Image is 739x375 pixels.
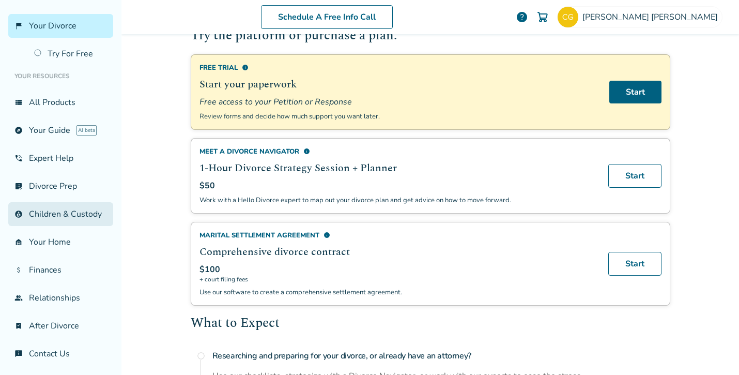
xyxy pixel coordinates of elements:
[14,294,23,302] span: group
[242,64,249,71] span: info
[199,77,597,92] h2: Start your paperwork
[8,146,113,170] a: phone_in_talkExpert Help
[197,352,205,360] span: radio_button_unchecked
[609,81,661,103] a: Start
[8,342,113,366] a: chat_infoContact Us
[199,96,597,108] span: Free access to your Petition or Response
[608,164,661,188] a: Start
[199,244,596,260] h2: Comprehensive divorce contract
[8,91,113,114] a: view_listAll Products
[14,98,23,107] span: view_list
[191,314,670,334] h2: What to Expect
[261,5,393,29] a: Schedule A Free Info Call
[199,180,215,191] span: $50
[199,112,597,121] p: Review forms and decide how much support you want later.
[8,66,113,86] li: Your Resources
[558,7,578,27] img: cewigginton@yahoo.com
[28,42,113,66] a: Try For Free
[8,286,113,310] a: groupRelationships
[199,275,596,283] span: + court filing fees
[14,238,23,246] span: garage_home
[199,196,596,205] p: Work with a Hello Divorce expert to map out your divorce plan and get advice on how to move forward.
[199,264,220,275] span: $100
[29,20,76,32] span: Your Divorce
[14,266,23,274] span: attach_money
[8,258,113,282] a: attach_moneyFinances
[14,154,23,162] span: phone_in_talk
[608,252,661,276] a: Start
[14,182,23,190] span: list_alt_check
[199,147,596,156] div: Meet a divorce navigator
[687,325,739,375] iframe: Chat Widget
[199,288,596,297] p: Use our software to create a comprehensive settlement agreement.
[8,14,113,38] a: flag_2Your Divorce
[8,230,113,254] a: garage_homeYour Home
[76,125,97,136] span: AI beta
[14,350,23,358] span: chat_info
[8,118,113,142] a: exploreYour GuideAI beta
[212,346,670,366] h4: Researching and preparing for your divorce, or already have an attorney?
[199,160,596,176] h2: 1-Hour Divorce Strategy Session + Planner
[536,11,549,23] img: Cart
[516,11,528,23] a: help
[8,202,113,226] a: account_childChildren & Custody
[303,148,310,155] span: info
[324,232,330,238] span: info
[8,314,113,338] a: bookmark_checkAfter Divorce
[14,322,23,330] span: bookmark_check
[14,126,23,134] span: explore
[199,63,597,72] div: Free Trial
[199,231,596,240] div: Marital Settlement Agreement
[14,210,23,218] span: account_child
[582,11,722,23] span: [PERSON_NAME] [PERSON_NAME]
[14,22,23,30] span: flag_2
[8,174,113,198] a: list_alt_checkDivorce Prep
